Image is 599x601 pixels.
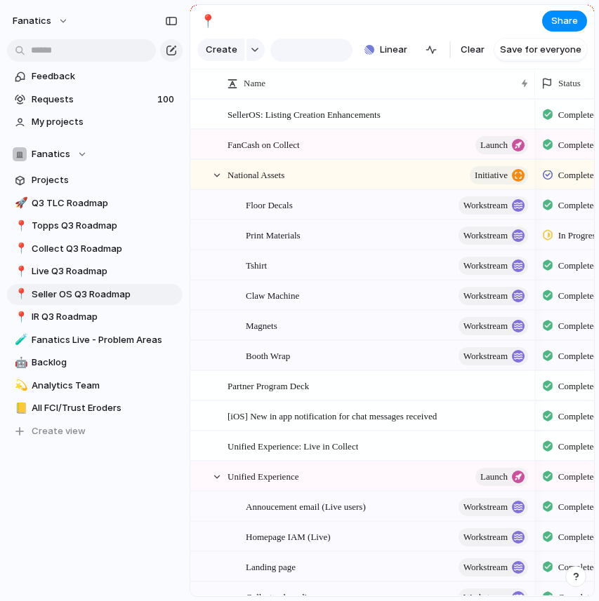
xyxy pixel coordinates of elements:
span: Completed [558,530,598,544]
button: Create view [7,421,183,442]
span: Live Q3 Roadmap [32,264,178,278]
button: 📒 [13,401,27,415]
button: 🧪 [13,333,27,347]
span: workstream [463,316,508,336]
span: Collect Q3 Roadmap [32,242,178,256]
button: Fields [358,39,412,61]
a: 🚀Q3 TLC Roadmap [7,193,183,214]
button: workstream [459,257,528,275]
button: launch [475,136,528,154]
div: 📍 [15,264,25,280]
span: Feedback [32,69,178,83]
button: workstream [459,498,528,516]
span: Completed [558,379,598,393]
span: Analytics Team [32,379,178,393]
span: Create [206,43,237,57]
span: Completed [558,440,598,454]
div: 🚀 [15,195,25,211]
div: 📍Live Q3 Roadmap [7,261,183,282]
button: Save for everyone [494,39,587,61]
div: 🧪 [15,332,25,348]
span: Unified Experience [228,468,298,484]
span: SellerOS: Listing Creation Enhancements [228,106,381,122]
div: 📍 [15,286,25,302]
span: Q3 TLC Roadmap [32,196,178,210]
a: 📍IR Q3 Roadmap [7,306,183,327]
span: Clear [461,43,485,57]
a: 📍Topps Q3 Roadmap [7,215,183,236]
button: Clear [455,39,490,61]
a: 📍Seller OS Q3 Roadmap [7,284,183,305]
button: 📍 [13,288,27,302]
span: Annoucement email (Live users) [246,498,366,514]
span: All FCI/Trust Eroders [32,401,178,415]
span: Projects [32,173,178,187]
div: 📍 [200,11,216,30]
span: Completed [558,500,598,514]
button: 📍 [197,10,219,32]
span: workstream [463,286,508,306]
div: 📍 [15,241,25,257]
a: Projects [7,170,183,191]
span: FanCash on Collect [228,136,300,152]
span: workstream [463,558,508,577]
span: Completed [558,349,598,363]
span: IR Q3 Roadmap [32,310,178,324]
span: Unified Experience: Live in Collect [228,438,358,454]
button: launch [475,468,528,486]
span: My projects [32,115,178,129]
span: workstream [463,256,508,276]
span: Requests [32,93,153,107]
span: Topps Q3 Roadmap [32,219,178,233]
div: 🤖Backlog [7,352,183,373]
button: fanatics [6,10,76,32]
div: 📍 [15,218,25,234]
span: Completed [558,289,598,303]
span: Partner Program Deck [228,377,309,393]
button: Share [542,11,587,32]
span: Homepage IAM (Live) [246,528,331,544]
button: workstream [459,558,528,576]
span: Completed [558,138,598,152]
a: 📍Collect Q3 Roadmap [7,238,183,259]
a: My projects [7,112,183,133]
span: Fanatics Live - Problem Areas [32,333,178,347]
button: workstream [459,317,528,335]
button: 🚀 [13,196,27,210]
span: Share [551,14,578,28]
span: Linear [380,43,407,57]
button: 📍 [13,242,27,256]
span: workstream [463,196,508,215]
span: Print Materials [246,227,301,243]
button: workstream [459,347,528,365]
span: Claw Machine [246,287,299,303]
button: 📍 [13,264,27,278]
span: Landing page [246,558,296,574]
span: Backlog [32,356,178,370]
div: 🤖 [15,355,25,371]
span: Completed [558,410,598,424]
span: launch [480,135,508,155]
span: launch [480,467,508,487]
div: 💫Analytics Team [7,375,183,396]
span: Floor Decals [246,196,293,212]
a: Feedback [7,66,183,87]
button: 📍 [13,219,27,233]
button: initiative [470,166,528,184]
button: 💫 [13,379,27,393]
span: 100 [157,93,177,107]
div: 💫 [15,377,25,393]
button: workstream [459,227,528,245]
span: workstream [463,527,508,547]
span: initiative [475,166,508,185]
a: Requests100 [7,89,183,110]
span: fanatics [13,14,51,28]
div: 📍 [15,309,25,325]
a: 📒All FCI/Trust Eroders [7,398,183,419]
